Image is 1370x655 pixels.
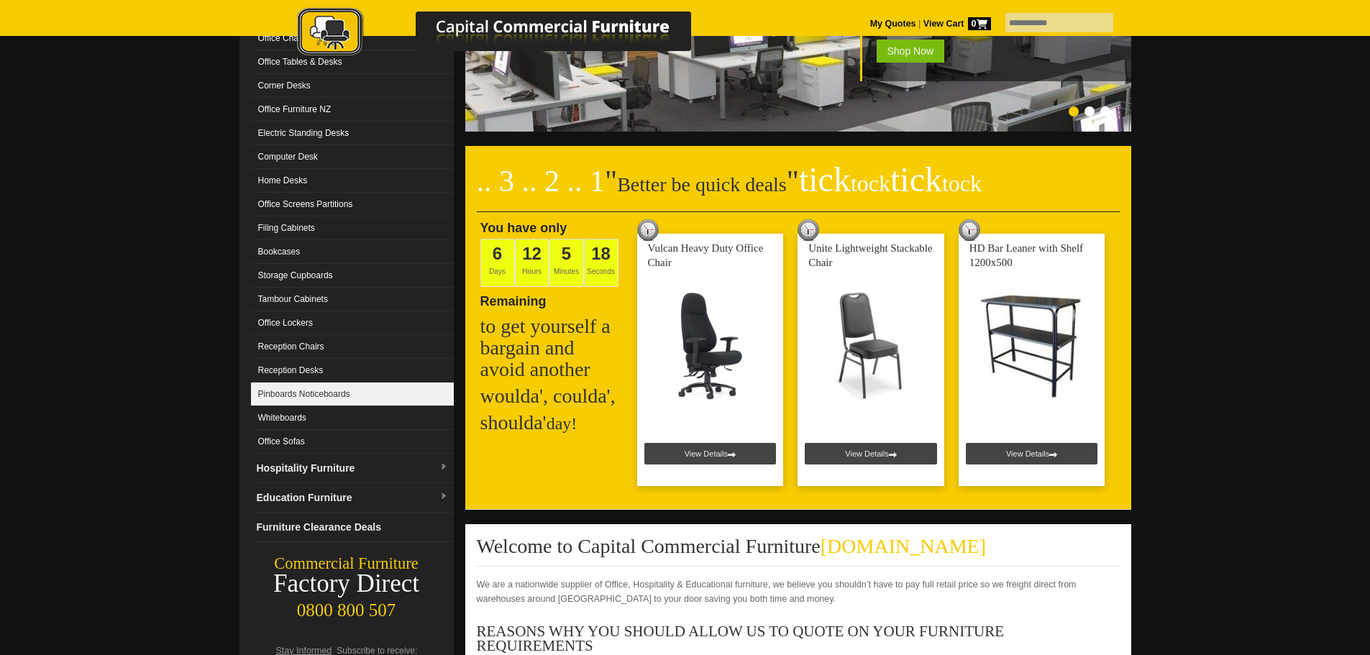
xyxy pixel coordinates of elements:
a: Capital Commercial Furniture Logo [257,7,761,64]
a: Reception Chairs [251,335,454,359]
a: Office Screens Partitions [251,193,454,216]
a: Education Furnituredropdown [251,483,454,513]
li: Page dot 2 [1084,106,1095,116]
a: Corner Desks [251,74,454,98]
img: dropdown [439,463,448,472]
span: Seconds [584,239,618,287]
a: Tambour Cabinets [251,288,454,311]
span: Hours [515,239,549,287]
p: We are a nationwide supplier of Office, Hospitality & Educational furniture, we believe you shoul... [477,577,1120,606]
a: Filing Cabinets [251,216,454,240]
span: You have only [480,221,567,235]
a: Hospitality Furnituredropdown [251,454,454,483]
span: 12 [522,244,542,263]
a: Reception Desks [251,359,454,383]
a: Furniture Clearance Deals [251,513,454,542]
li: Page dot 1 [1069,106,1079,116]
span: " [605,165,617,198]
li: Page dot 3 [1100,106,1110,116]
a: Computer Desk [251,145,454,169]
span: tock [942,170,982,196]
a: Office Chairs [251,27,454,50]
h2: Better be quick deals [477,169,1120,212]
a: Office Tables & Desks [251,50,454,74]
span: tock [851,170,890,196]
span: [DOMAIN_NAME] [821,535,986,557]
a: My Quotes [870,19,916,29]
img: tick tock deal clock [798,219,819,241]
a: View Cart0 [921,19,990,29]
img: tick tock deal clock [959,219,980,241]
a: Office Sofas [251,430,454,454]
span: tick tick [799,160,982,198]
span: day! [547,414,577,433]
span: Remaining [480,288,547,308]
a: Bookcases [251,240,454,264]
span: .. 3 .. 2 .. 1 [477,165,606,198]
a: Electric Standing Desks [251,122,454,145]
h2: to get yourself a bargain and avoid another [480,316,624,380]
h2: shoulda' [480,412,624,434]
a: Storage Cupboards [251,264,454,288]
span: Days [480,239,515,287]
img: tick tock deal clock [637,219,659,241]
a: Office Furniture WE'VE GOT THE LOT!Buy individually or use our quote builder for discounts on mul... [465,124,1134,134]
h3: REASONS WHY YOU SHOULD ALLOW US TO QUOTE ON YOUR FURNITURE REQUIREMENTS [477,624,1120,653]
span: 5 [562,244,571,263]
a: Office Furniture NZ [251,98,454,122]
div: 0800 800 507 [239,593,454,620]
span: 0 [968,17,991,30]
a: Home Desks [251,169,454,193]
span: Minutes [549,239,584,287]
span: " [787,165,982,198]
div: Factory Direct [239,574,454,594]
a: Whiteboards [251,406,454,430]
a: Office Lockers [251,311,454,335]
strong: View Cart [923,19,991,29]
h2: Welcome to Capital Commercial Furniture [477,536,1120,567]
span: 18 [591,244,611,263]
span: Shop Now [877,40,945,63]
h2: woulda', coulda', [480,385,624,407]
img: Capital Commercial Furniture Logo [257,7,761,60]
div: Commercial Furniture [239,554,454,574]
span: 6 [493,244,502,263]
img: dropdown [439,493,448,501]
a: Pinboards Noticeboards [251,383,454,406]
